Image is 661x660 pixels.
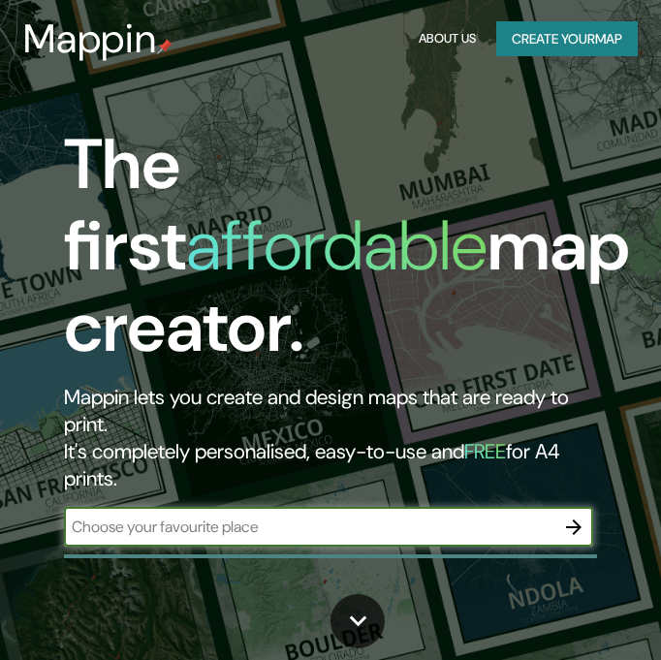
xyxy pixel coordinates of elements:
[464,438,506,465] h5: FREE
[414,21,481,57] button: About Us
[496,21,638,57] button: Create yourmap
[64,516,554,538] input: Choose your favourite place
[23,16,157,62] h3: Mappin
[64,384,593,492] h2: Mappin lets you create and design maps that are ready to print. It's completely personalised, eas...
[157,39,173,54] img: mappin-pin
[64,124,630,384] h1: The first map creator.
[186,201,488,291] h1: affordable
